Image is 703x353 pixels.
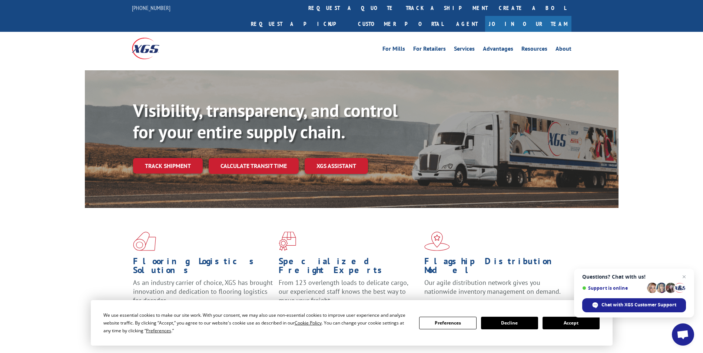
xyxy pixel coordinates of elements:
a: Advantages [483,46,513,54]
span: Support is online [582,285,644,291]
a: [PHONE_NUMBER] [132,4,170,11]
span: Close chat [680,272,689,281]
span: Cookie Policy [295,320,322,326]
button: Accept [543,317,600,329]
a: Calculate transit time [209,158,299,174]
span: As an industry carrier of choice, XGS has brought innovation and dedication to flooring logistics... [133,278,273,305]
a: For Retailers [413,46,446,54]
a: Agent [449,16,485,32]
img: xgs-icon-flagship-distribution-model-red [424,232,450,251]
span: Our agile distribution network gives you nationwide inventory management on demand. [424,278,561,296]
span: Questions? Chat with us! [582,274,686,280]
b: Visibility, transparency, and control for your entire supply chain. [133,99,398,143]
a: About [556,46,571,54]
span: Preferences [146,327,171,334]
a: For Mills [382,46,405,54]
button: Decline [481,317,538,329]
span: Chat with XGS Customer Support [601,302,676,308]
div: Chat with XGS Customer Support [582,298,686,312]
h1: Specialized Freight Experts [279,257,419,278]
a: Services [454,46,475,54]
a: Resources [521,46,547,54]
a: Customer Portal [352,16,449,32]
a: Request a pickup [245,16,352,32]
div: Cookie Consent Prompt [91,300,613,346]
div: Open chat [672,323,694,346]
img: xgs-icon-total-supply-chain-intelligence-red [133,232,156,251]
button: Preferences [419,317,476,329]
h1: Flagship Distribution Model [424,257,564,278]
div: We use essential cookies to make our site work. With your consent, we may also use non-essential ... [103,311,410,334]
a: XGS ASSISTANT [305,158,368,174]
h1: Flooring Logistics Solutions [133,257,273,278]
p: From 123 overlength loads to delicate cargo, our experienced staff knows the best way to move you... [279,278,419,311]
a: Join Our Team [485,16,571,32]
img: xgs-icon-focused-on-flooring-red [279,232,296,251]
a: Track shipment [133,158,203,174]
